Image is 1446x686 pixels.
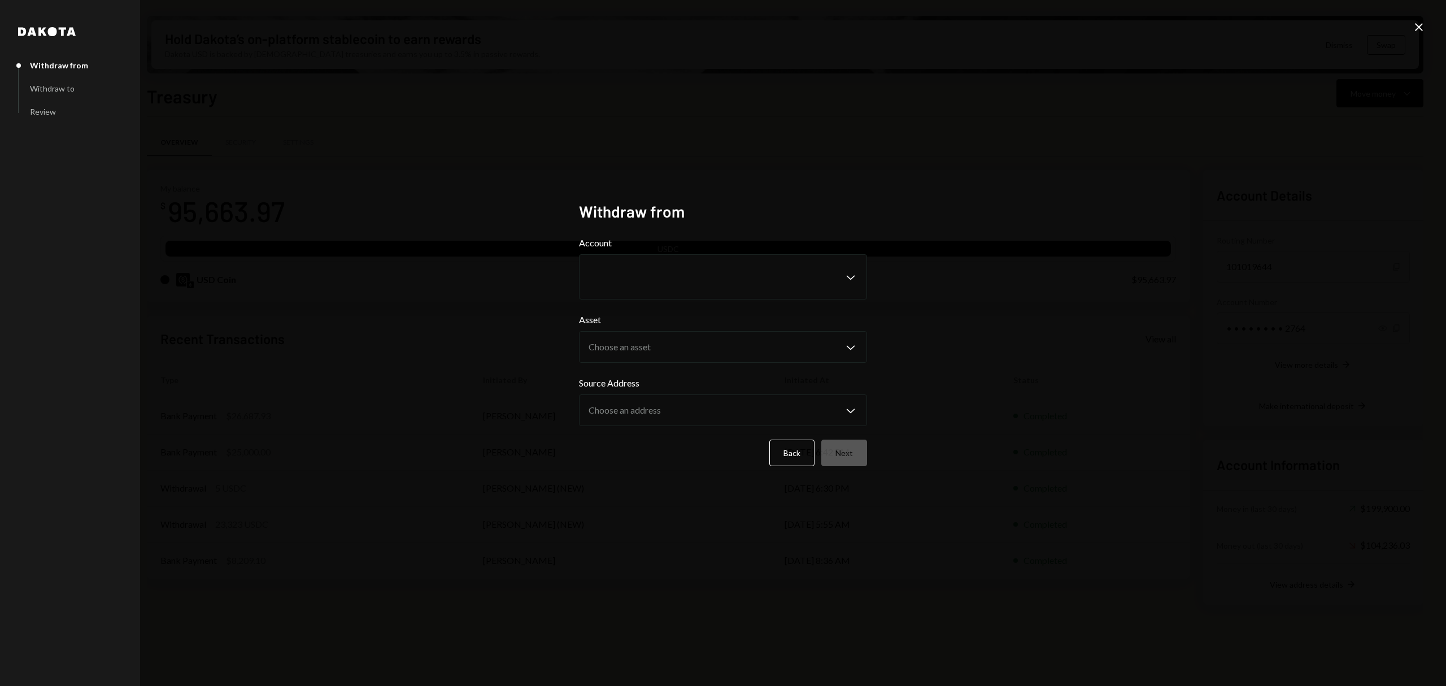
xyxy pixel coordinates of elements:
button: Back [769,440,815,466]
label: Source Address [579,376,867,390]
button: Account [579,254,867,299]
button: Asset [579,331,867,363]
div: Review [30,107,56,116]
button: Source Address [579,394,867,426]
div: Withdraw to [30,84,75,93]
div: Withdraw from [30,60,88,70]
label: Account [579,236,867,250]
h2: Withdraw from [579,201,867,223]
label: Asset [579,313,867,327]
